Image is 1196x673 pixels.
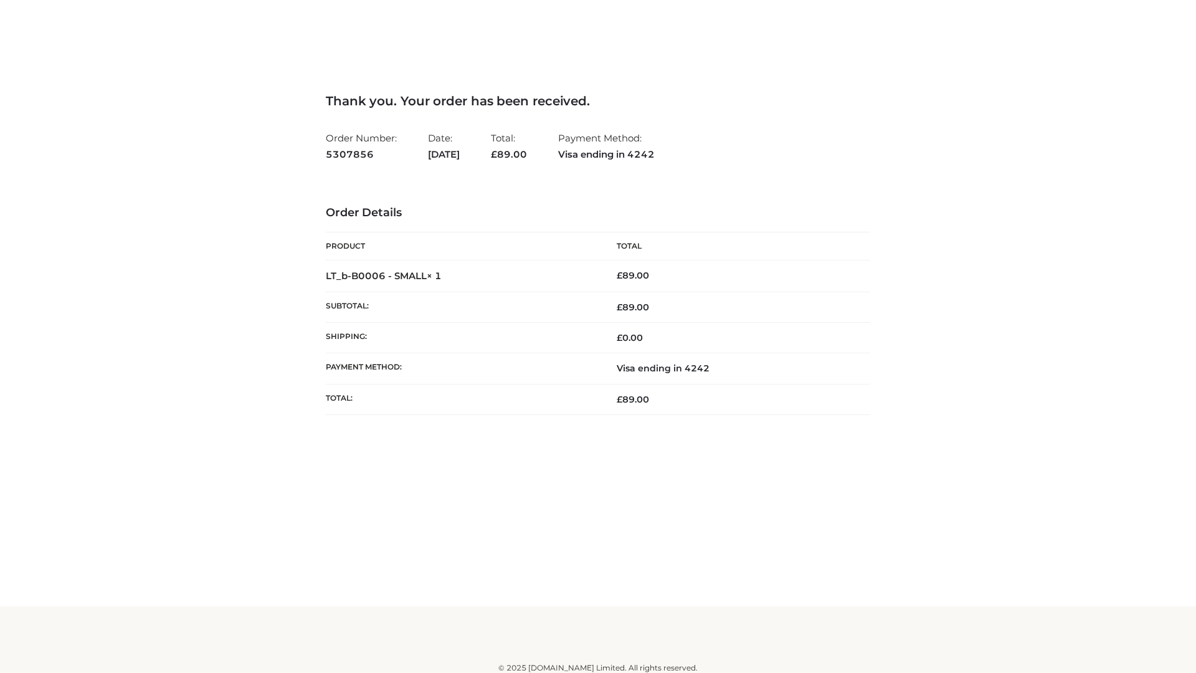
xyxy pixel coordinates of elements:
th: Product [326,232,598,260]
span: 89.00 [617,394,649,405]
li: Total: [491,127,527,165]
strong: LT_b-B0006 - SMALL [326,270,442,282]
span: 89.00 [617,302,649,313]
strong: × 1 [427,270,442,282]
th: Subtotal: [326,292,598,322]
li: Payment Method: [558,127,655,165]
th: Total [598,232,870,260]
th: Shipping: [326,323,598,353]
span: 89.00 [491,148,527,160]
th: Payment method: [326,353,598,384]
strong: [DATE] [428,146,460,163]
span: £ [617,270,622,281]
span: £ [617,394,622,405]
td: Visa ending in 4242 [598,353,870,384]
bdi: 0.00 [617,332,643,343]
span: £ [617,332,622,343]
strong: Visa ending in 4242 [558,146,655,163]
th: Total: [326,384,598,414]
li: Order Number: [326,127,397,165]
li: Date: [428,127,460,165]
h3: Order Details [326,206,870,220]
strong: 5307856 [326,146,397,163]
h3: Thank you. Your order has been received. [326,93,870,108]
span: £ [617,302,622,313]
bdi: 89.00 [617,270,649,281]
span: £ [491,148,497,160]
